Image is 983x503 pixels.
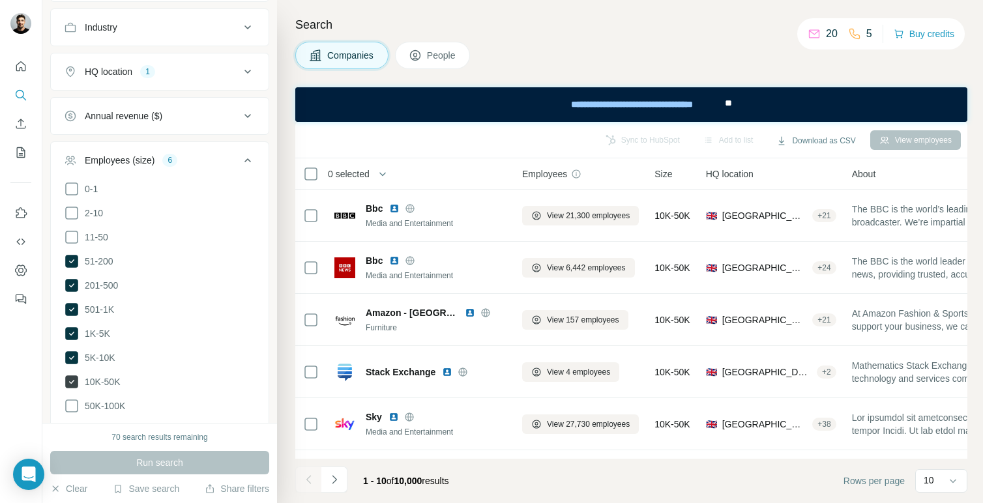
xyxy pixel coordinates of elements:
button: My lists [10,141,31,164]
span: 0-1 [80,182,98,195]
span: View 157 employees [547,314,619,326]
span: About [852,167,876,180]
button: HQ location1 [51,56,269,87]
div: 1 [140,66,155,78]
button: View 157 employees [522,310,628,330]
span: 501-1K [80,303,114,316]
span: 201-500 [80,279,118,292]
span: 50K-100K [80,399,125,412]
span: 1 - 10 [363,476,387,486]
span: View 27,730 employees [547,418,630,430]
img: Logo of Bbc [334,257,355,278]
div: + 2 [817,366,836,378]
span: 🇬🇧 [706,313,717,326]
h4: Search [295,16,967,34]
span: of [387,476,394,486]
span: Bbc [366,254,383,267]
span: results [363,476,449,486]
div: + 21 [812,210,836,222]
span: 10K-50K [654,313,690,326]
img: Avatar [10,13,31,34]
span: 5K-10K [80,351,115,364]
button: Enrich CSV [10,112,31,136]
button: Save search [113,482,179,495]
img: Logo of Stack Exchange [334,362,355,382]
span: Amazon - [GEOGRAPHIC_DATA] [366,306,458,319]
span: 2-10 [80,207,103,220]
span: 🇬🇧 [706,366,717,379]
button: Use Surfe on LinkedIn [10,201,31,225]
span: View 4 employees [547,366,610,378]
div: Employees (size) [85,154,154,167]
span: 1K-5K [80,327,110,340]
div: 70 search results remaining [111,431,207,443]
img: LinkedIn logo [389,255,400,266]
button: Search [10,83,31,107]
div: + 38 [812,418,836,430]
button: Download as CSV [767,131,864,151]
span: Sky [366,410,382,424]
span: Companies [327,49,375,62]
div: HQ location [85,65,132,78]
span: Bbc [366,202,383,215]
span: Size [654,167,672,180]
button: Share filters [205,482,269,495]
iframe: Banner [295,87,967,122]
div: Media and Entertainment [366,270,506,281]
span: [GEOGRAPHIC_DATA], [GEOGRAPHIC_DATA] [722,209,808,222]
span: 11-50 [80,231,108,244]
span: 51-200 [80,255,113,268]
span: Rows per page [844,474,905,487]
span: View 21,300 employees [547,210,630,222]
button: Use Surfe API [10,230,31,253]
button: View 4 employees [522,362,619,382]
button: Quick start [10,55,31,78]
span: [GEOGRAPHIC_DATA], [GEOGRAPHIC_DATA][PERSON_NAME], [GEOGRAPHIC_DATA] [722,313,808,326]
span: 10K-50K [654,366,690,379]
span: Stack Exchange [366,366,435,379]
span: 0 selected [328,167,370,180]
button: Annual revenue ($) [51,100,269,132]
div: Media and Entertainment [366,426,506,438]
img: Logo of Bbc [334,205,355,226]
span: [GEOGRAPHIC_DATA], [GEOGRAPHIC_DATA] [722,261,808,274]
img: LinkedIn logo [465,308,475,318]
img: LinkedIn logo [442,367,452,377]
div: + 21 [812,314,836,326]
button: Employees (size)6 [51,145,269,181]
p: 20 [826,26,838,42]
span: 🇬🇧 [706,261,717,274]
div: Media and Entertainment [366,218,506,229]
button: Navigate to next page [321,467,347,493]
img: LinkedIn logo [389,412,399,422]
div: Industry [85,21,117,34]
div: Furniture [366,322,506,334]
img: Logo of Amazon - UK [334,309,355,330]
button: Dashboard [10,259,31,282]
p: 10 [924,474,934,487]
button: Industry [51,12,269,43]
button: View 27,730 employees [522,414,639,434]
div: 6 [162,154,177,166]
span: [GEOGRAPHIC_DATA], [GEOGRAPHIC_DATA]|[GEOGRAPHIC_DATA]|[GEOGRAPHIC_DATA] ([GEOGRAPHIC_DATA])|[GEO... [722,418,808,431]
span: 10K-50K [80,375,120,388]
button: View 6,442 employees [522,258,635,278]
span: [GEOGRAPHIC_DATA], [GEOGRAPHIC_DATA] [722,366,812,379]
span: Employees [522,167,567,180]
div: Annual revenue ($) [85,109,162,122]
span: 🇬🇧 [706,418,717,431]
div: Open Intercom Messenger [13,459,44,490]
span: 10K-50K [654,418,690,431]
span: 10K-50K [654,261,690,274]
button: Buy credits [894,25,954,43]
div: + 24 [812,262,836,274]
img: Logo of Sky [334,414,355,435]
span: 10K-50K [654,209,690,222]
button: View 21,300 employees [522,206,639,225]
span: 10,000 [394,476,422,486]
img: LinkedIn logo [389,203,400,214]
span: HQ location [706,167,754,180]
span: 🇬🇧 [706,209,717,222]
span: People [427,49,457,62]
